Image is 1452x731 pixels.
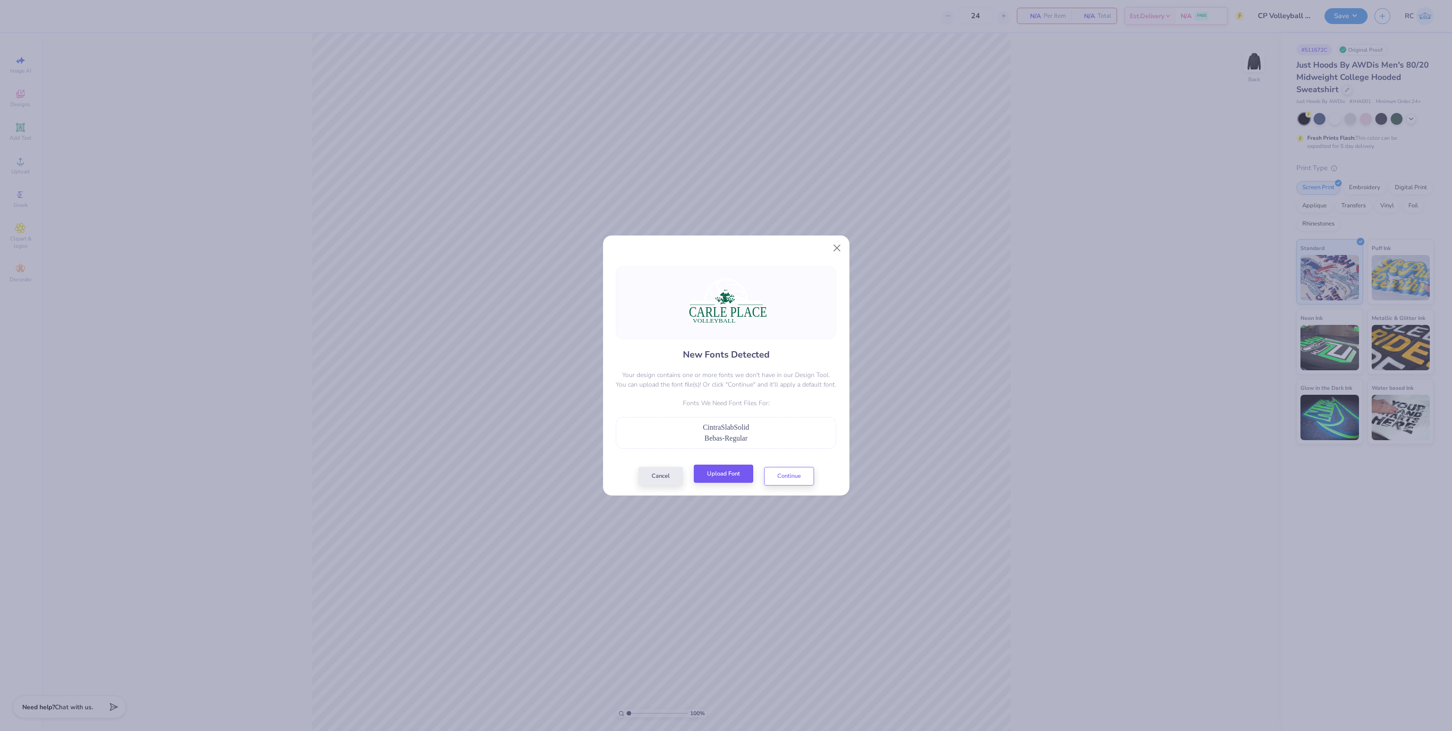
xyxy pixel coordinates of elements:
p: Fonts We Need Font Files For: [616,398,836,408]
button: Upload Font [694,465,753,483]
p: Your design contains one or more fonts we don't have in our Design Tool. You can upload the font ... [616,370,836,389]
button: Close [828,240,845,257]
span: Bebas-Regular [704,434,747,442]
button: Cancel [638,467,683,486]
button: Continue [764,467,814,486]
h4: New Fonts Detected [683,348,770,361]
span: CintraSlabSolid [703,423,749,431]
